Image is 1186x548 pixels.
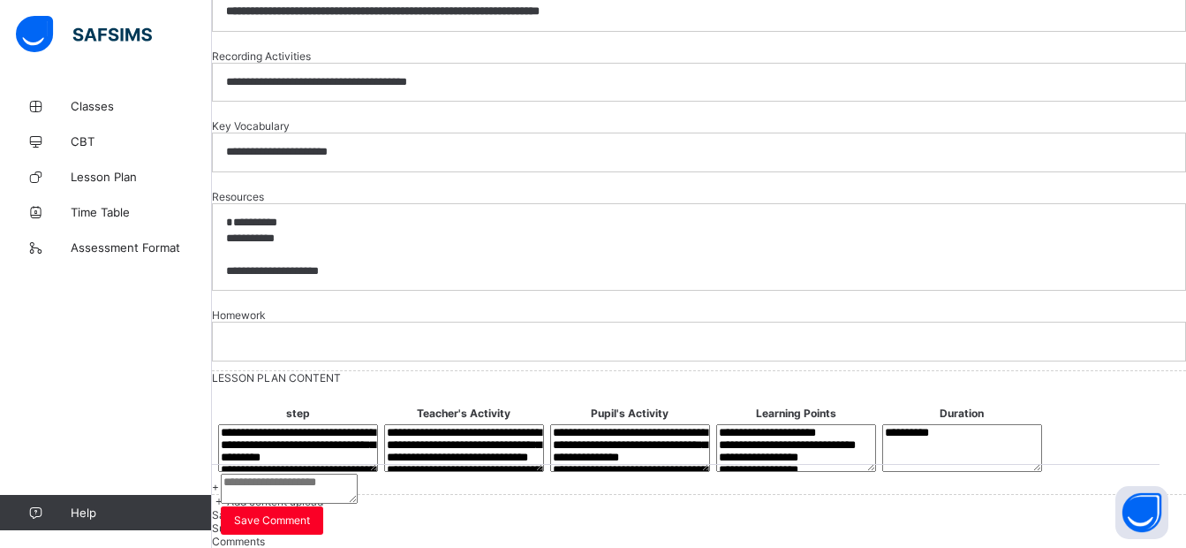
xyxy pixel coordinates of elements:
span: Assessment Format [71,240,212,255]
span: Key Vocabulary [212,110,290,141]
span: Save Comment [234,514,310,527]
th: Teacher's Activity [381,406,546,421]
span: Classes [71,99,212,113]
img: safsims [16,16,152,53]
span: LESSON PLAN CONTENT [212,371,341,384]
span: Resources [212,181,264,212]
th: Learning Points [714,406,878,421]
span: Lesson Plan [71,170,212,184]
span: Help [71,506,211,520]
th: Duration [880,406,1044,421]
button: Open asap [1115,486,1168,539]
th: Pupil's Activity [548,406,712,421]
span: Time Table [71,205,212,219]
th: step [215,406,380,421]
span: CBT [71,134,212,148]
span: Homework [212,300,266,331]
span: Recording Activities [212,41,311,72]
